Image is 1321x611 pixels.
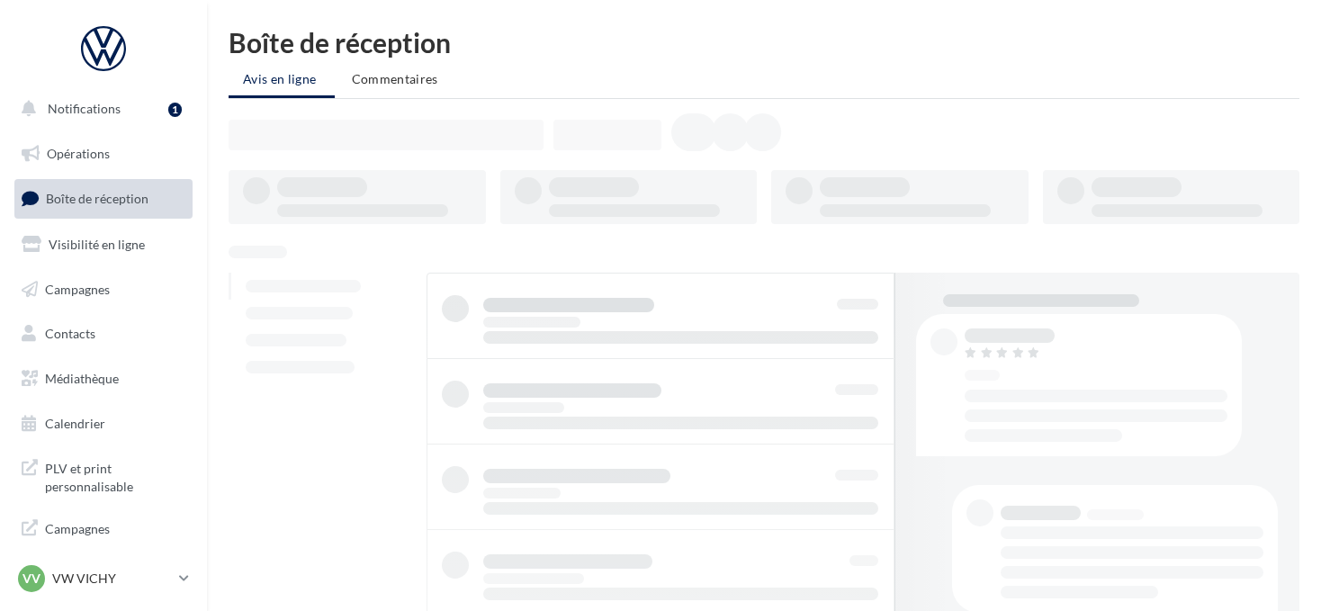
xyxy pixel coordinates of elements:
[229,29,1299,56] div: Boîte de réception
[45,281,110,296] span: Campagnes
[47,146,110,161] span: Opérations
[11,179,196,218] a: Boîte de réception
[11,405,196,443] a: Calendrier
[45,326,95,341] span: Contacts
[11,360,196,398] a: Médiathèque
[45,456,185,495] span: PLV et print personnalisable
[48,101,121,116] span: Notifications
[11,226,196,264] a: Visibilité en ligne
[46,191,148,206] span: Boîte de réception
[49,237,145,252] span: Visibilité en ligne
[22,570,40,588] span: VV
[11,90,189,128] button: Notifications 1
[14,562,193,596] a: VV VW VICHY
[11,509,196,562] a: Campagnes DataOnDemand
[11,135,196,173] a: Opérations
[11,449,196,502] a: PLV et print personnalisable
[352,71,438,86] span: Commentaires
[168,103,182,117] div: 1
[45,416,105,431] span: Calendrier
[11,315,196,353] a: Contacts
[11,271,196,309] a: Campagnes
[52,570,172,588] p: VW VICHY
[45,371,119,386] span: Médiathèque
[45,517,185,555] span: Campagnes DataOnDemand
